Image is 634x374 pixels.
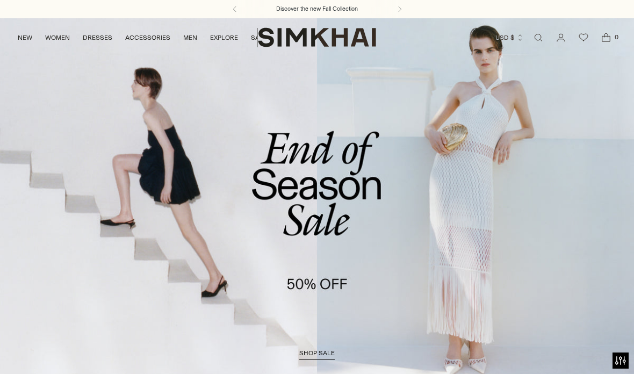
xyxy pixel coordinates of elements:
[495,26,524,49] button: USD $
[528,27,549,48] a: Open search modal
[83,26,112,49] a: DRESSES
[258,27,376,48] a: SIMKHAI
[251,26,267,49] a: SALE
[611,32,621,42] span: 0
[183,26,197,49] a: MEN
[18,26,32,49] a: NEW
[299,349,335,357] span: shop sale
[125,26,170,49] a: ACCESSORIES
[595,27,617,48] a: Open cart modal
[45,26,70,49] a: WOMEN
[573,27,594,48] a: Wishlist
[276,5,358,13] a: Discover the new Fall Collection
[210,26,238,49] a: EXPLORE
[299,349,335,360] a: shop sale
[550,27,572,48] a: Go to the account page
